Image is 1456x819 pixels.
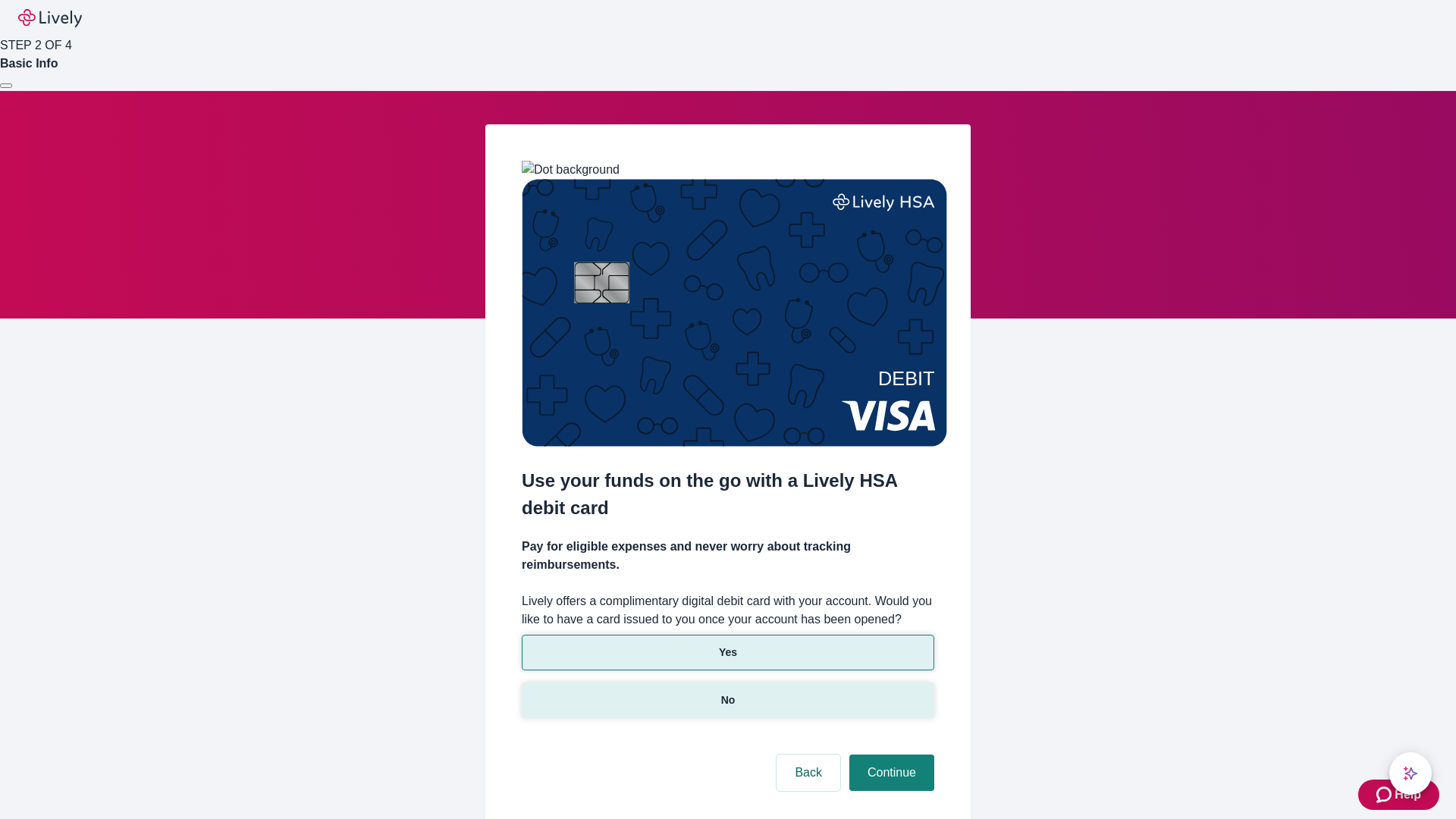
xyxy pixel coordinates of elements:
[849,755,934,791] button: Continue
[522,635,934,670] button: Yes
[719,645,737,661] p: Yes
[522,682,934,718] button: No
[522,538,934,574] h4: Pay for eligible expenses and never worry about tracking reimbursements.
[777,755,840,791] button: Back
[522,161,620,179] img: Dot background
[1403,766,1418,781] svg: Lively AI Assistant
[1358,780,1439,810] button: Zendesk support iconHelp
[1389,752,1432,795] button: chat
[1395,786,1421,804] span: Help
[1376,786,1395,804] svg: Zendesk support icon
[18,9,82,27] img: Lively
[522,592,934,629] label: Lively offers a complimentary digital debit card with your account. Would you like to have a card...
[522,179,947,447] img: Debit card
[721,692,736,708] p: No
[522,467,934,522] h2: Use your funds on the go with a Lively HSA debit card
